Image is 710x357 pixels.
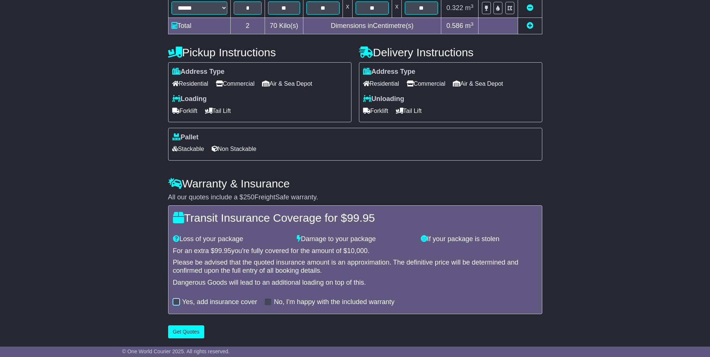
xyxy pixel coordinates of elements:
span: 0.586 [446,22,463,29]
span: 99.95 [215,247,231,255]
span: Stackable [172,143,204,155]
span: 99.95 [347,212,375,224]
span: 10,000 [347,247,367,255]
label: No, I'm happy with the included warranty [274,298,395,306]
label: Yes, add insurance cover [182,298,257,306]
h4: Transit Insurance Coverage for $ [173,212,537,224]
span: Residential [172,78,208,89]
span: 0.322 [446,4,463,12]
span: 250 [243,193,255,201]
td: Dimensions in Centimetre(s) [303,18,441,34]
span: 70 [270,22,277,29]
h4: Warranty & Insurance [168,177,542,190]
button: Get Quotes [168,325,205,338]
td: 2 [230,18,265,34]
div: Loss of your package [169,235,293,243]
a: Add new item [527,22,533,29]
div: Dangerous Goods will lead to an additional loading on top of this. [173,279,537,287]
label: Address Type [172,68,225,76]
span: Tail Lift [396,105,422,117]
label: Address Type [363,68,416,76]
span: Tail Lift [205,105,231,117]
span: Air & Sea Depot [453,78,503,89]
td: Total [168,18,230,34]
div: All our quotes include a $ FreightSafe warranty. [168,193,542,202]
div: If your package is stolen [417,235,541,243]
span: Forklift [363,105,388,117]
span: Commercial [407,78,445,89]
a: Remove this item [527,4,533,12]
div: For an extra $ you're fully covered for the amount of $ . [173,247,537,255]
span: Residential [363,78,399,89]
span: Air & Sea Depot [262,78,312,89]
sup: 3 [471,3,474,9]
label: Pallet [172,133,199,142]
span: © One World Courier 2025. All rights reserved. [122,348,230,354]
div: Please be advised that the quoted insurance amount is an approximation. The definitive price will... [173,259,537,275]
span: Commercial [216,78,255,89]
td: Kilo(s) [265,18,303,34]
h4: Delivery Instructions [359,46,542,59]
span: Non Stackable [212,143,256,155]
span: m [465,4,474,12]
span: Forklift [172,105,198,117]
sup: 3 [471,21,474,27]
label: Loading [172,95,207,103]
label: Unloading [363,95,404,103]
h4: Pickup Instructions [168,46,351,59]
span: m [465,22,474,29]
div: Damage to your package [293,235,417,243]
